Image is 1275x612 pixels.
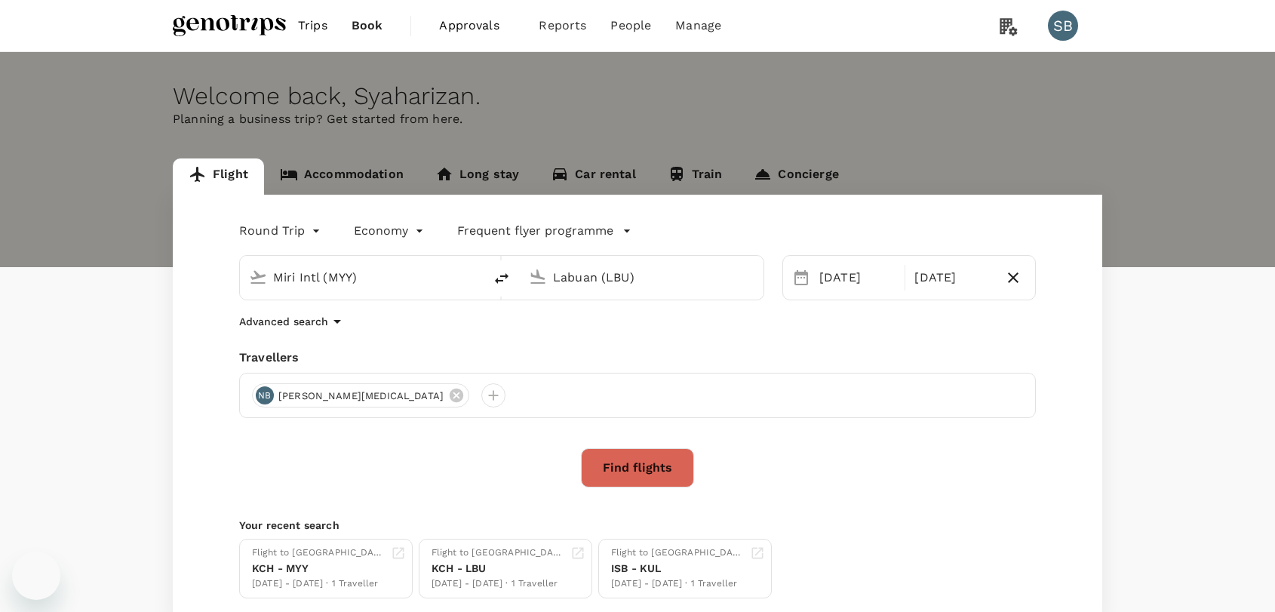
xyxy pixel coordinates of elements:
img: Genotrips - ALL [173,9,286,42]
input: Going to [553,266,732,289]
a: Train [652,158,739,195]
div: [DATE] - [DATE] · 1 Traveller [252,577,385,592]
div: Economy [354,219,427,243]
button: Open [753,275,756,278]
button: Open [473,275,476,278]
a: Car rental [535,158,652,195]
div: [DATE] [908,263,997,293]
p: Your recent search [239,518,1036,533]
button: delete [484,260,520,297]
p: Planning a business trip? Get started from here. [173,110,1102,128]
button: Advanced search [239,312,346,331]
div: Travellers [239,349,1036,367]
div: ISB - KUL [611,561,744,577]
div: [DATE] - [DATE] · 1 Traveller [611,577,744,592]
span: Approvals [439,17,515,35]
div: Flight to [GEOGRAPHIC_DATA] [432,546,564,561]
span: [PERSON_NAME][MEDICAL_DATA] [269,389,453,404]
span: Reports [539,17,586,35]
div: KCH - LBU [432,561,564,577]
button: Frequent flyer programme [457,222,631,240]
input: Depart from [273,266,452,289]
div: KCH - MYY [252,561,385,577]
span: Trips [298,17,327,35]
a: Flight [173,158,264,195]
div: NB[PERSON_NAME][MEDICAL_DATA] [252,383,469,407]
span: Book [352,17,383,35]
a: Long stay [419,158,535,195]
div: Flight to [GEOGRAPHIC_DATA] [611,546,744,561]
div: Round Trip [239,219,324,243]
div: Welcome back , Syaharizan . [173,82,1102,110]
iframe: Button to launch messaging window [12,552,60,600]
div: SB [1048,11,1078,41]
div: [DATE] [813,263,902,293]
p: Frequent flyer programme [457,222,613,240]
p: Advanced search [239,314,328,329]
span: Manage [675,17,721,35]
div: Flight to [GEOGRAPHIC_DATA] [252,546,385,561]
a: Concierge [738,158,854,195]
span: People [610,17,651,35]
div: NB [256,386,274,404]
button: Find flights [581,448,694,487]
a: Accommodation [264,158,419,195]
div: [DATE] - [DATE] · 1 Traveller [432,577,564,592]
